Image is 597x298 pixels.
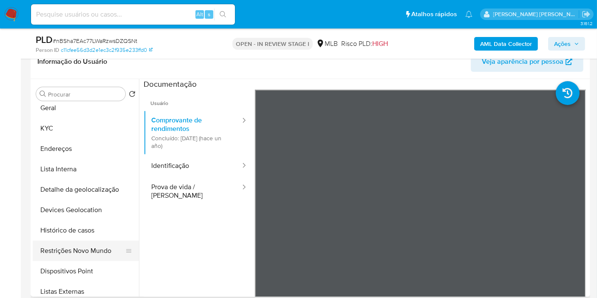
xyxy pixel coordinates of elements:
[554,37,571,51] span: Ações
[580,20,593,27] span: 3.161.2
[208,10,210,18] span: s
[582,10,591,19] a: Sair
[465,11,473,18] a: Notificações
[36,33,53,46] b: PLD
[61,46,153,54] a: c11cfee56d3d2e1ec3c2f935e233ffd0
[214,9,232,20] button: search-icon
[37,57,107,66] h1: Informação do Usuário
[31,9,235,20] input: Pesquise usuários ou casos...
[411,10,457,19] span: Atalhos rápidos
[316,39,338,48] div: MLB
[53,37,137,45] span: # nBSha7EAc77LWaRzwsDZQSNt
[36,46,59,54] b: Person ID
[33,200,139,220] button: Devices Geolocation
[196,10,203,18] span: Alt
[33,98,139,118] button: Geral
[33,220,139,241] button: Histórico de casos
[33,159,139,179] button: Lista Interna
[33,261,139,281] button: Dispositivos Point
[33,139,139,159] button: Endereços
[33,241,132,261] button: Restrições Novo Mundo
[548,37,585,51] button: Ações
[232,38,313,50] p: OPEN - IN REVIEW STAGE I
[480,37,532,51] b: AML Data Collector
[493,10,579,18] p: leticia.merlin@mercadolivre.com
[372,39,388,48] span: HIGH
[474,37,538,51] button: AML Data Collector
[341,39,388,48] span: Risco PLD:
[48,91,122,98] input: Procurar
[482,51,563,72] span: Veja aparência por pessoa
[129,91,136,100] button: Retornar ao pedido padrão
[33,179,139,200] button: Detalhe da geolocalização
[33,118,139,139] button: KYC
[40,91,46,97] button: Procurar
[471,51,583,72] button: Veja aparência por pessoa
